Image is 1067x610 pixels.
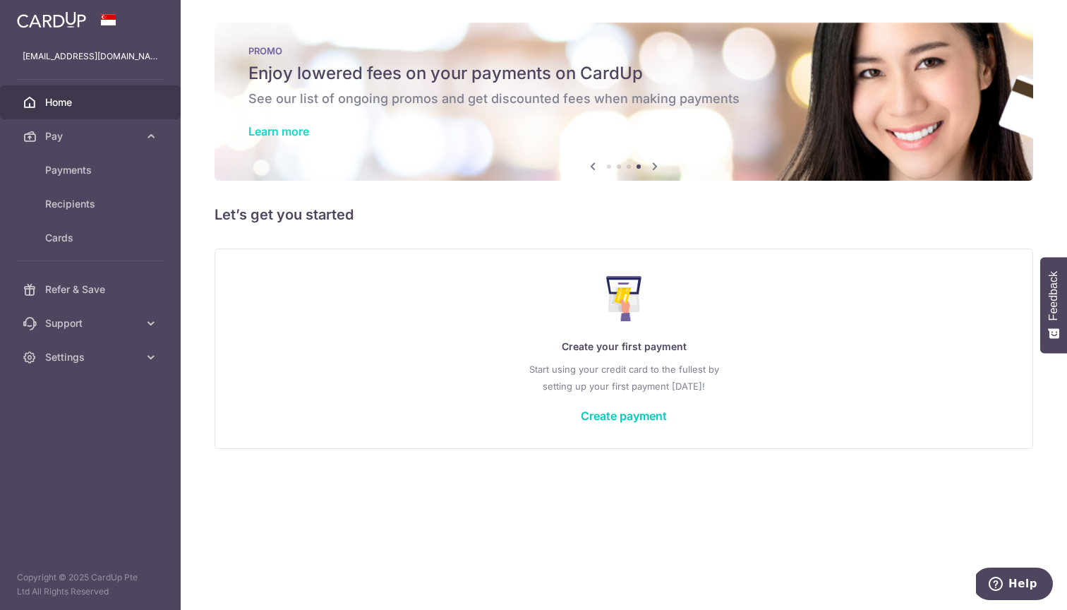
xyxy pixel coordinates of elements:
[248,45,999,56] p: PROMO
[1040,257,1067,353] button: Feedback - Show survey
[45,197,138,211] span: Recipients
[976,568,1053,603] iframe: Opens a widget where you can find more information
[45,350,138,364] span: Settings
[45,163,138,177] span: Payments
[45,129,138,143] span: Pay
[45,95,138,109] span: Home
[248,90,999,107] h6: See our list of ongoing promos and get discounted fees when making payments
[1047,271,1060,321] span: Feedback
[581,409,667,423] a: Create payment
[248,124,309,138] a: Learn more
[45,282,138,297] span: Refer & Save
[17,11,86,28] img: CardUp
[243,338,1004,355] p: Create your first payment
[45,231,138,245] span: Cards
[23,49,158,64] p: [EMAIL_ADDRESS][DOMAIN_NAME]
[248,62,999,85] h5: Enjoy lowered fees on your payments on CardUp
[45,316,138,330] span: Support
[215,203,1033,226] h5: Let’s get you started
[243,361,1004,395] p: Start using your credit card to the fullest by setting up your first payment [DATE]!
[606,276,642,321] img: Make Payment
[215,23,1033,181] img: Latest Promos banner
